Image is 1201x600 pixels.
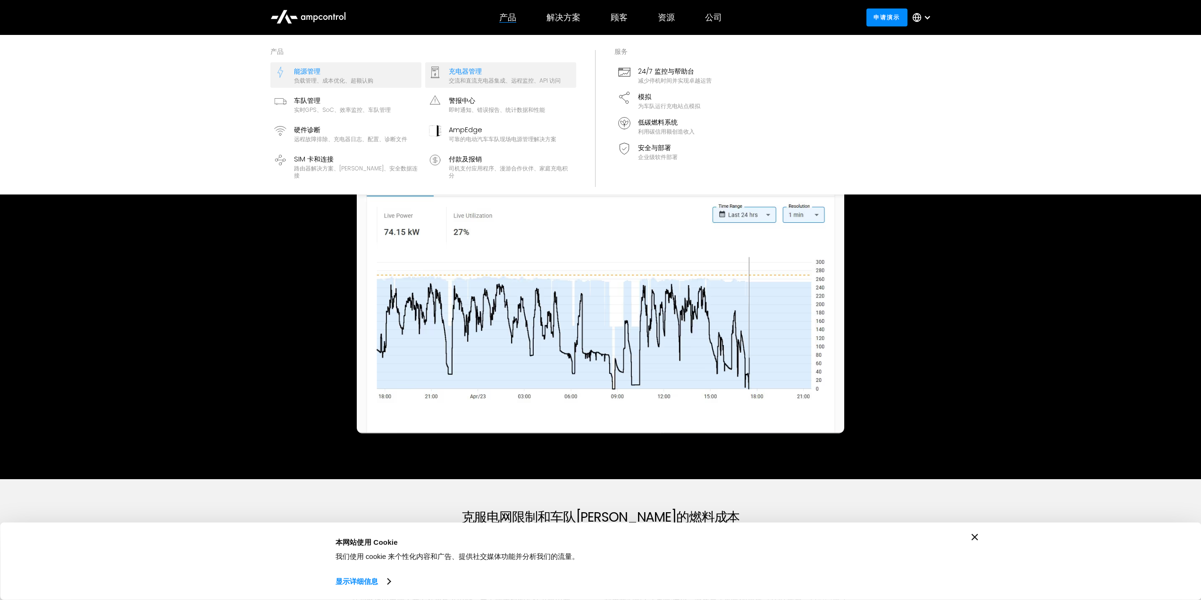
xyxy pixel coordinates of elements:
[499,12,516,23] div: 产品
[705,11,722,23] font: 公司
[614,113,715,139] a: 低碳燃料系统利用碳信用额创造收入
[638,127,695,135] font: 利用碳信用额创造收入
[614,88,715,113] a: 模拟为车队运行充电站点模拟
[658,11,675,23] font: 资源
[294,67,320,76] font: 能源管理
[638,102,700,110] font: 为车队运行充电站点模拟
[270,92,421,117] a: 车队管理实时GPS、SoC、效率监控、车队管理
[449,76,561,85] font: 交流和直流充电器集成、远程监控、API 访问
[499,11,516,23] font: 产品
[425,62,576,88] a: 充电器管理交流和直流充电器集成、远程监控、API 访问
[270,62,421,88] a: 能源管理负载管理、成本优化、超额认购
[449,154,482,164] font: 付款及报销
[638,76,712,85] font: 减少停机时间并实现卓越运营
[638,92,651,101] font: 模拟
[294,135,407,143] font: 远程故障排除、充电器日志、配置、诊断文件
[638,143,671,152] font: 安全与部署
[638,153,678,161] font: 企业级软件部署
[819,534,954,561] button: 好的
[425,121,576,146] a: AmpEdge可靠的电动汽车车队现场电源管理解决方案
[705,12,722,23] div: 公司
[449,135,556,143] font: 可靠的电动汽车车队现场电源管理解决方案
[425,92,576,117] a: 警报中心即时通知、错误报告、统计数据和性能
[972,534,978,541] button: 关闭横幅
[658,12,675,23] div: 资源
[357,148,845,433] img: Ampcontrol 能源管理软件，实现高效电动汽车优化
[614,62,715,88] a: 24/7 监控与帮助台减少停机时间并实现卓越运营
[336,552,580,560] font: 我们使用 cookie 来个性化内容和广告、提供社交媒体功能并分析我们的流量。
[546,12,580,23] div: 解决方案
[294,164,418,180] font: 路由器解决方案、[PERSON_NAME]、安全数据连接
[294,125,320,135] font: 硬件诊断
[546,11,580,23] font: 解决方案
[866,8,907,26] a: 申请演示
[880,543,894,551] font: 好的
[270,150,421,183] a: SIM 卡和连接路由器解决方案、[PERSON_NAME]、安全数据连接
[449,96,475,105] font: 警报中心
[449,106,545,114] font: 即时通知、错误报告、统计数据和性能
[425,150,576,183] a: 付款及报销司机支付应用程序、漫游合作伙伴、家庭充电积分
[270,121,421,146] a: 硬件诊断远程故障排除、充电器日志、配置、诊断文件
[336,538,398,546] font: 本网站使用 Cookie
[614,47,628,56] font: 服务
[294,96,320,105] font: 车队管理
[270,47,284,56] font: 产品
[614,139,715,164] a: 安全与部署企业级软件部署
[449,67,482,76] font: 充电器管理
[336,577,378,585] font: 显示详细信息
[449,125,482,135] font: AmpEdge
[294,106,391,114] font: 实时GPS、SoC、效率监控、车队管理
[873,13,900,21] font: 申请演示
[449,164,568,180] font: 司机支付应用程序、漫游合作伙伴、家庭充电积分
[294,76,373,85] font: 负载管理、成本优化、超额认购
[611,12,628,23] div: 顾客
[462,508,740,526] font: 克服电网限制和车队[PERSON_NAME]的燃料成本
[638,67,694,76] font: 24/7 监控与帮助台
[294,154,334,164] font: SIM 卡和连接
[336,575,390,589] a: 显示详细信息
[638,118,678,127] font: 低碳燃料系统
[611,11,628,23] font: 顾客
